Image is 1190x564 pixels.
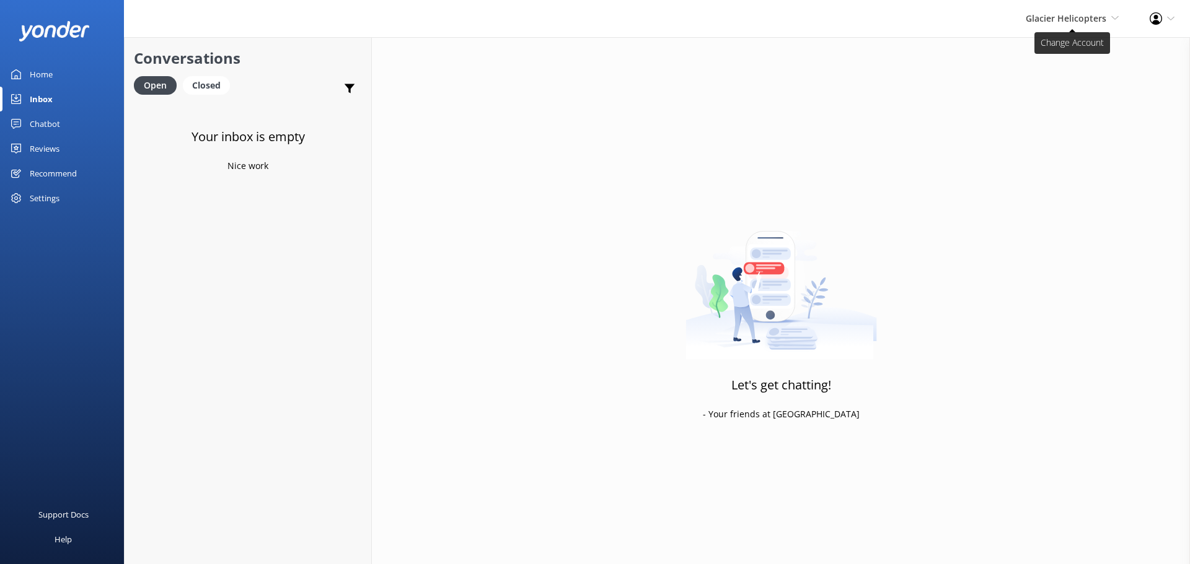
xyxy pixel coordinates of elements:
div: Home [30,62,53,87]
h3: Your inbox is empty [192,127,305,147]
div: Support Docs [38,502,89,527]
div: Closed [183,76,230,95]
div: Reviews [30,136,59,161]
img: artwork of a man stealing a conversation from at giant smartphone [685,205,877,360]
a: Open [134,78,183,92]
h3: Let's get chatting! [731,375,831,395]
p: - Your friends at [GEOGRAPHIC_DATA] [703,407,860,421]
span: Glacier Helicopters [1026,12,1106,24]
img: yonder-white-logo.png [19,21,90,41]
div: Help [55,527,72,552]
div: Inbox [30,87,53,111]
a: Closed [183,78,236,92]
div: Settings [30,186,59,210]
div: Chatbot [30,111,60,136]
div: Recommend [30,161,77,186]
h2: Conversations [134,46,362,70]
div: Open [134,76,177,95]
p: Nice work [227,159,268,173]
